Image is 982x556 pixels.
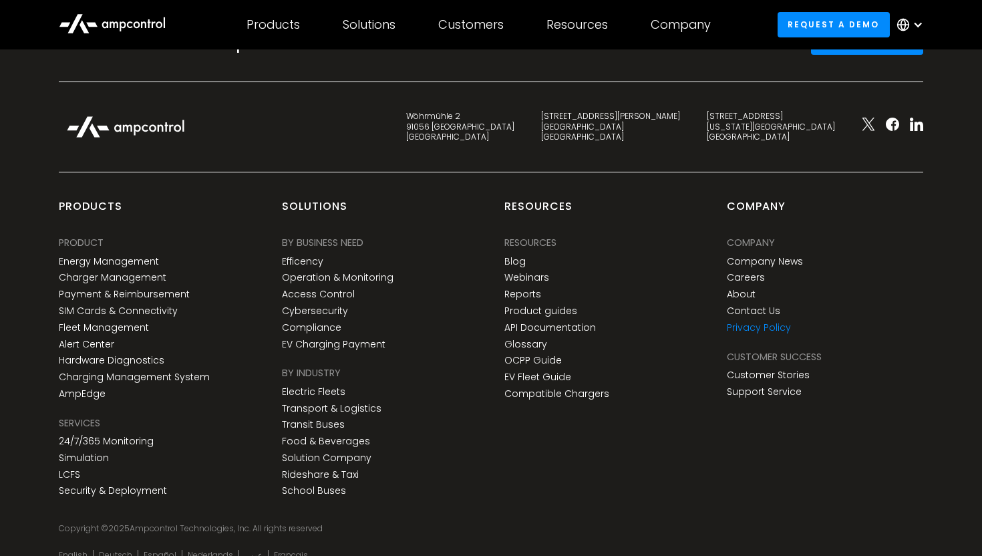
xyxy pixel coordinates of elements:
[282,386,345,398] a: Electric Fleets
[727,289,756,300] a: About
[59,436,154,447] a: 24/7/365 Monitoring
[727,272,765,283] a: Careers
[727,305,780,317] a: Contact Us
[504,289,541,300] a: Reports
[546,17,608,32] div: Resources
[282,436,370,447] a: Food & Beverages
[343,17,395,32] div: Solutions
[59,485,167,497] a: Security & Deployment
[59,199,122,225] div: products
[59,523,923,534] div: Copyright © Ampcontrol Technologies, Inc. All rights reserved
[247,17,300,32] div: Products
[541,111,680,142] div: [STREET_ADDRESS][PERSON_NAME] [GEOGRAPHIC_DATA] [GEOGRAPHIC_DATA]
[282,322,341,333] a: Compliance
[59,109,192,145] img: Ampcontrol Logo
[282,256,323,267] a: Efficency
[727,235,775,250] div: Company
[651,17,711,32] div: Company
[504,339,547,350] a: Glossary
[727,386,802,398] a: Support Service
[282,419,345,430] a: Transit Buses
[778,12,890,37] a: Request a demo
[707,111,835,142] div: [STREET_ADDRESS] [US_STATE][GEOGRAPHIC_DATA] [GEOGRAPHIC_DATA]
[504,388,609,400] a: Compatible Chargers
[59,355,164,366] a: Hardware Diagnostics
[504,305,577,317] a: Product guides
[59,289,190,300] a: Payment & Reimbursement
[282,235,363,250] div: BY BUSINESS NEED
[504,272,549,283] a: Webinars
[59,416,100,430] div: SERVICES
[59,372,210,383] a: Charging Management System
[727,322,791,333] a: Privacy Policy
[59,235,104,250] div: PRODUCT
[504,372,571,383] a: EV Fleet Guide
[59,452,109,464] a: Simulation
[406,111,514,142] div: Wöhrmühle 2 91056 [GEOGRAPHIC_DATA] [GEOGRAPHIC_DATA]
[282,452,371,464] a: Solution Company
[282,272,393,283] a: Operation & Monitoring
[59,31,329,53] h2: Get Started With Ampcontrol
[59,339,114,350] a: Alert Center
[504,256,526,267] a: Blog
[504,322,596,333] a: API Documentation
[282,339,385,350] a: EV Charging Payment
[282,469,359,480] a: Rideshare & Taxi
[108,523,130,534] span: 2025
[438,17,504,32] div: Customers
[504,235,556,250] div: Resources
[59,322,149,333] a: Fleet Management
[282,305,348,317] a: Cybersecurity
[59,272,166,283] a: Charger Management
[282,403,381,414] a: Transport & Logistics
[59,305,178,317] a: SIM Cards & Connectivity
[59,388,106,400] a: AmpEdge
[282,485,346,497] a: School Buses
[727,370,810,381] a: Customer Stories
[727,199,786,225] div: Company
[59,256,159,267] a: Energy Management
[727,350,822,364] div: Customer success
[504,199,572,225] div: Resources
[282,366,341,380] div: BY INDUSTRY
[727,256,803,267] a: Company News
[59,469,80,480] a: LCFS
[504,355,562,366] a: OCPP Guide
[282,289,355,300] a: Access Control
[282,199,347,225] div: Solutions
